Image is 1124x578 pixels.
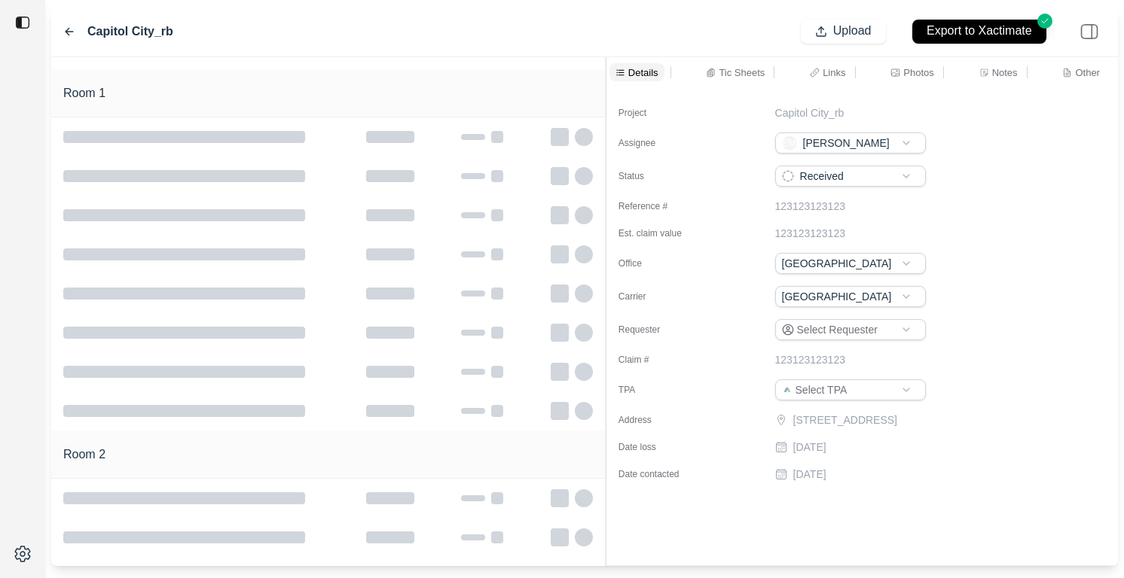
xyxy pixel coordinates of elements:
[619,468,694,480] label: Date contacted
[619,414,694,426] label: Address
[619,170,694,182] label: Status
[775,105,845,120] p: Capitol City_rb
[1075,66,1100,79] p: Other
[793,440,826,455] p: [DATE]
[628,66,658,79] p: Details
[63,84,105,102] h1: Room 1
[833,23,872,40] p: Upload
[619,384,694,396] label: TPA
[619,354,694,366] label: Claim #
[619,441,694,453] label: Date loss
[63,446,105,464] h1: Room 2
[619,137,694,149] label: Assignee
[912,20,1046,44] button: Export to Xactimate
[619,200,694,212] label: Reference #
[903,66,933,79] p: Photos
[793,467,826,482] p: [DATE]
[927,23,1032,40] p: Export to Xactimate
[775,226,845,241] p: 123123123123
[619,107,694,119] label: Project
[898,12,1061,50] button: Export to Xactimate
[1073,15,1106,48] img: right-panel.svg
[87,23,173,41] label: Capitol City_rb
[801,20,886,44] button: Upload
[823,66,845,79] p: Links
[775,199,845,214] p: 123123123123
[619,324,694,336] label: Requester
[619,227,694,239] label: Est. claim value
[992,66,1018,79] p: Notes
[775,352,845,367] p: 123123123123
[793,412,929,427] p: [STREET_ADDRESS]
[719,66,765,79] p: Tic Sheets
[15,15,30,30] img: toggle sidebar
[619,257,694,269] label: Office
[619,291,694,303] label: Carrier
